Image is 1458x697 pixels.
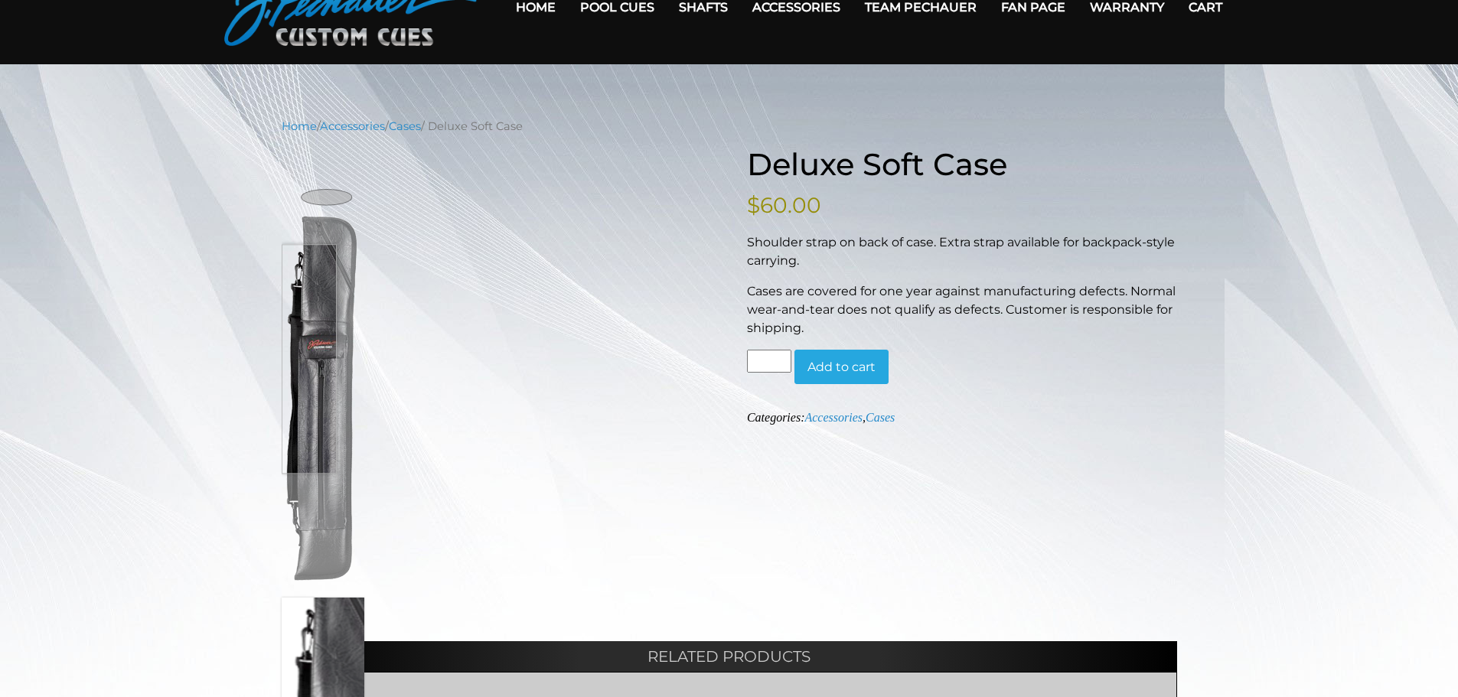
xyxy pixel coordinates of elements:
p: Cases are covered for one year against manufacturing defects. Normal wear-and-tear does not quali... [747,282,1177,337]
h2: Related products [282,641,1177,672]
a: Cases [866,411,895,424]
nav: Breadcrumb [282,118,1177,135]
img: deluxe_soft.png [282,165,364,586]
a: Accessories [320,119,385,133]
button: Add to cart [794,350,889,385]
bdi: 60.00 [747,192,821,218]
a: Home [282,119,317,133]
a: Cases [389,119,421,133]
a: Accessories [804,411,863,424]
span: $ [747,192,760,218]
span: Categories: , [747,411,895,424]
p: Shoulder strap on back of case. Extra strap available for backpack-style carrying. [747,233,1177,270]
input: Product quantity [747,350,791,373]
h1: Deluxe Soft Case [747,146,1177,183]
